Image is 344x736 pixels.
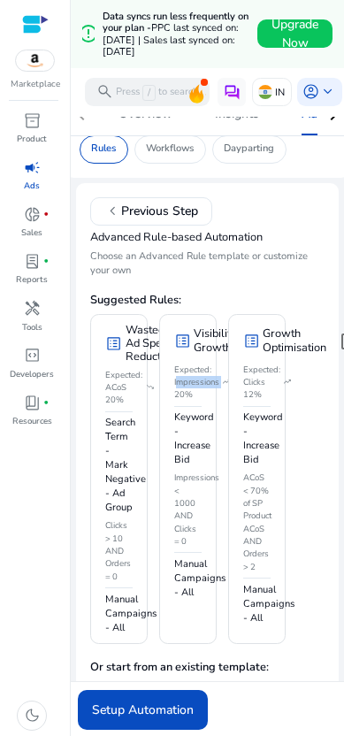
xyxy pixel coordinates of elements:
[21,226,42,239] p: Sales
[78,691,208,731] button: Setup Automation
[43,258,49,264] span: fiber_manual_record
[275,77,285,108] p: IN
[174,557,202,600] p: Manual Campaigns - All
[146,383,155,392] span: trending_down
[90,249,324,278] p: Choose an Advanced Rule template or customize your own
[96,83,113,100] span: search
[302,83,319,100] span: account_circle
[105,593,133,635] p: Manual Campaigns - All
[24,180,40,192] p: Ads
[174,410,202,467] p: Keyword - Increase Bid
[243,410,271,467] p: Keyword - Increase Bid
[319,83,336,100] span: keyboard_arrow_down
[10,368,54,380] p: Developers
[90,287,324,310] h4: Suggested Rules:
[174,364,219,402] p: Expected: Impressions 20%
[90,197,212,226] button: chevron_leftPrevious Step
[82,23,95,44] mat-icon: error_outline
[222,378,231,387] span: trending_up
[105,335,122,352] span: list_alt
[16,273,48,286] p: Reports
[24,347,41,364] span: code_blocks
[90,650,324,675] h4: Or start from an existing template:
[283,378,292,387] span: trending_up
[243,583,271,625] p: Manual Campaigns - All
[224,142,274,157] p: Dayparting
[24,707,41,724] span: dark_mode
[105,416,133,515] p: Search Term - Mark Negative - Ad Group
[174,471,202,548] p: Impressions < 1000 AND Clicks = 0
[194,327,237,355] h4: Visibility Growth
[22,321,42,333] p: Tools
[24,159,41,176] span: campaign
[24,253,41,270] span: lab_profile
[91,142,116,157] p: Rules
[146,142,194,157] p: Workflows
[24,206,41,223] span: donut_small
[105,369,142,407] p: Expected: ACoS 20%
[24,395,41,411] span: book_4
[263,327,326,355] h4: Growth Optimisation
[103,11,257,58] h5: Data syncs run less frequently on your plan -
[103,21,239,58] span: PPC last synced on: [DATE] | Sales last synced on: [DATE]
[12,415,52,427] p: Resources
[258,85,272,99] img: in.svg
[24,300,41,317] span: handyman
[43,400,49,405] span: fiber_manual_record
[243,364,280,402] p: Expected: Clicks 12%
[104,202,198,220] span: Previous Step
[271,15,318,52] span: Upgrade Now
[104,203,121,219] span: chevron_left
[105,519,133,583] p: Clicks > 10 AND Orders = 0
[243,333,260,349] span: list_alt
[116,85,198,101] p: Press to search
[24,112,41,129] span: inventory_2
[92,701,194,720] span: Setup Automation
[118,108,172,120] div: Overview
[16,50,54,72] img: amazon.svg
[17,133,47,145] p: Product
[142,85,156,101] span: /
[243,471,271,573] p: ACoS < 70% of SP Product ACoS AND Orders > 2
[174,333,191,349] span: list_alt
[257,19,333,48] button: Upgrade Now
[215,108,259,120] div: Insights
[43,211,49,217] span: fiber_manual_record
[126,324,176,364] h4: Wasted Ad Spend Reduction
[90,231,324,244] h4: Advanced Rule-based Automation
[11,78,60,91] p: Marketplace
